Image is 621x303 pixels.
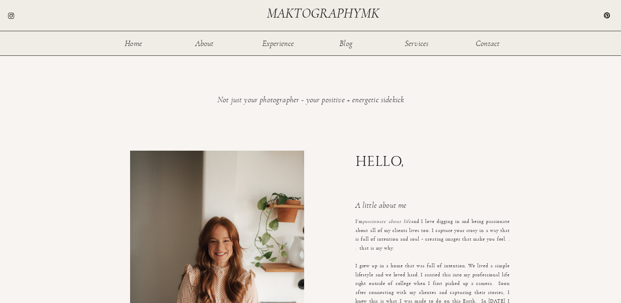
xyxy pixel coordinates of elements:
a: Experience [262,39,295,46]
a: maktographymk [267,7,383,20]
h1: Not just your photographer - your positive + energetic sidekick [146,96,476,107]
a: Home [120,39,147,46]
a: Services [403,39,430,46]
a: About [191,39,218,46]
a: Contact [474,39,501,46]
a: Blog [333,39,360,46]
h1: A little about me [355,201,510,211]
h1: Hello, [355,154,504,165]
i: passionate about life [362,219,411,224]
